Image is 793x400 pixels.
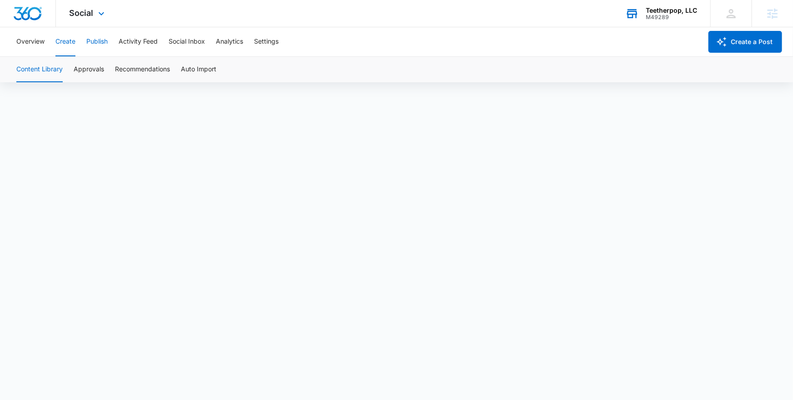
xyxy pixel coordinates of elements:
button: Settings [254,27,279,56]
span: Social [70,8,94,18]
button: Content Library [16,57,63,82]
button: Overview [16,27,45,56]
button: Social Inbox [169,27,205,56]
div: account name [646,7,697,14]
button: Create a Post [708,31,782,53]
div: account id [646,14,697,20]
button: Analytics [216,27,243,56]
button: Activity Feed [119,27,158,56]
button: Recommendations [115,57,170,82]
button: Auto Import [181,57,216,82]
button: Publish [86,27,108,56]
button: Approvals [74,57,104,82]
button: Create [55,27,75,56]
